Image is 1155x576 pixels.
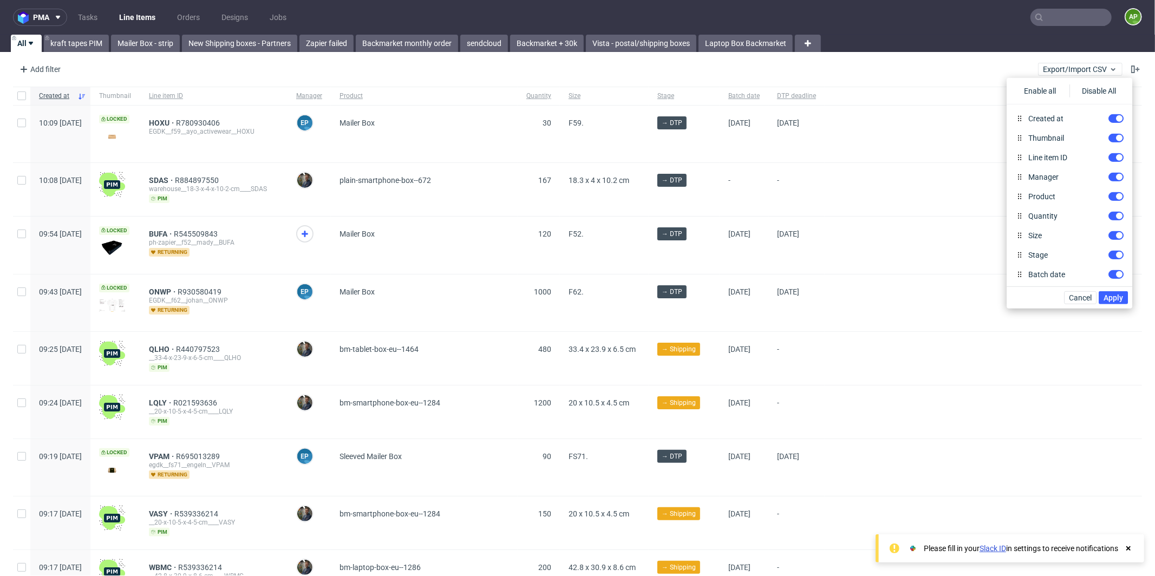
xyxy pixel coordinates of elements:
span: Mailer Box [340,230,375,238]
span: 30 [543,119,551,127]
span: → Shipping [662,509,696,519]
span: [DATE] [728,287,751,296]
img: Maciej Sobola [297,506,312,521]
span: → DTP [662,229,682,239]
span: pma [33,14,49,21]
span: → Shipping [662,344,696,354]
span: [DATE] [728,398,751,407]
span: Locked [99,226,129,235]
span: - [777,398,816,426]
a: BUFA [149,230,174,238]
span: → Shipping [662,398,696,408]
span: → DTP [662,118,682,128]
a: R539336214 [178,563,224,572]
figcaption: EP [297,115,312,130]
span: - [777,345,816,372]
a: Tasks [71,9,104,26]
span: 09:25 [DATE] [39,345,82,354]
a: R545509843 [174,230,220,238]
span: 167 [538,176,551,185]
span: [DATE] [777,119,799,127]
span: Manager [296,91,322,101]
a: R539336214 [174,509,220,518]
span: F62. [569,287,584,296]
span: - [728,176,760,203]
span: - [777,176,816,203]
span: [DATE] [777,230,799,238]
div: __20-x-10-5-x-4-5-cm____LQLY [149,407,279,416]
span: → DTP [662,175,682,185]
a: sendcloud [460,35,508,52]
button: Cancel [1064,291,1097,304]
span: 1000 [534,287,551,296]
div: Add filter [15,61,63,78]
label: Thumbnail [1024,133,1068,143]
span: WBMC [149,563,178,572]
span: plain-smartphone-box--672 [340,176,431,185]
span: 20 x 10.5 x 4.5 cm [569,398,629,407]
a: Designs [215,9,255,26]
a: HOXU [149,119,176,127]
span: Mailer Box [340,119,375,127]
span: 09:17 [DATE] [39,563,82,572]
figcaption: EP [297,284,312,299]
label: Created at [1024,113,1068,124]
button: Apply [1099,291,1128,304]
span: 09:19 [DATE] [39,452,82,461]
a: LQLY [149,398,173,407]
span: 1200 [534,398,551,407]
span: 09:24 [DATE] [39,398,82,407]
button: pma [13,9,67,26]
span: F52. [569,230,584,238]
a: R884897550 [175,176,221,185]
span: [DATE] [728,230,751,238]
span: [DATE] [728,452,751,461]
a: Zapier failed [299,35,354,52]
span: 480 [538,345,551,354]
a: VASY [149,509,174,518]
img: Maciej Sobola [297,342,312,357]
span: → DTP [662,451,682,461]
a: Orders [171,9,206,26]
span: → DTP [662,287,682,297]
span: 10:08 [DATE] [39,176,82,185]
button: Export/Import CSV [1038,63,1123,76]
span: [DATE] [777,287,799,296]
span: Quantity [526,91,551,101]
span: 10:09 [DATE] [39,119,82,127]
a: Backmarket + 30k [510,35,584,52]
span: pim [149,194,169,203]
span: R930580419 [178,287,224,296]
label: Size [1024,230,1046,241]
span: Export/Import CSV [1043,65,1118,74]
span: 09:17 [DATE] [39,509,82,518]
span: → Shipping [662,562,696,572]
span: 09:54 [DATE] [39,230,82,238]
label: Line item ID [1024,152,1072,163]
span: [DATE] [728,509,751,518]
label: Stage [1024,250,1052,260]
span: Created at [39,91,73,101]
span: 120 [538,230,551,238]
div: EGDK__f62__johan__ONWP [149,296,279,305]
a: SDAS [149,176,175,185]
span: pim [149,528,169,536]
span: Locked [99,115,129,123]
a: Mailer Box - strip [111,35,180,52]
span: Batch date [728,91,760,101]
span: Sleeved Mailer Box [340,452,402,461]
figcaption: AP [1126,9,1141,24]
span: 33.4 x 23.9 x 6.5 cm [569,345,636,354]
div: __33-4-x-23-9-x-6-5-cm____QLHO [149,354,279,362]
img: data [99,299,125,312]
a: R695013289 [176,452,222,461]
div: warehouse__18-3-x-4-x-10-2-cm____SDAS [149,185,279,193]
span: 09:43 [DATE] [39,287,82,296]
a: VPAM [149,452,176,461]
